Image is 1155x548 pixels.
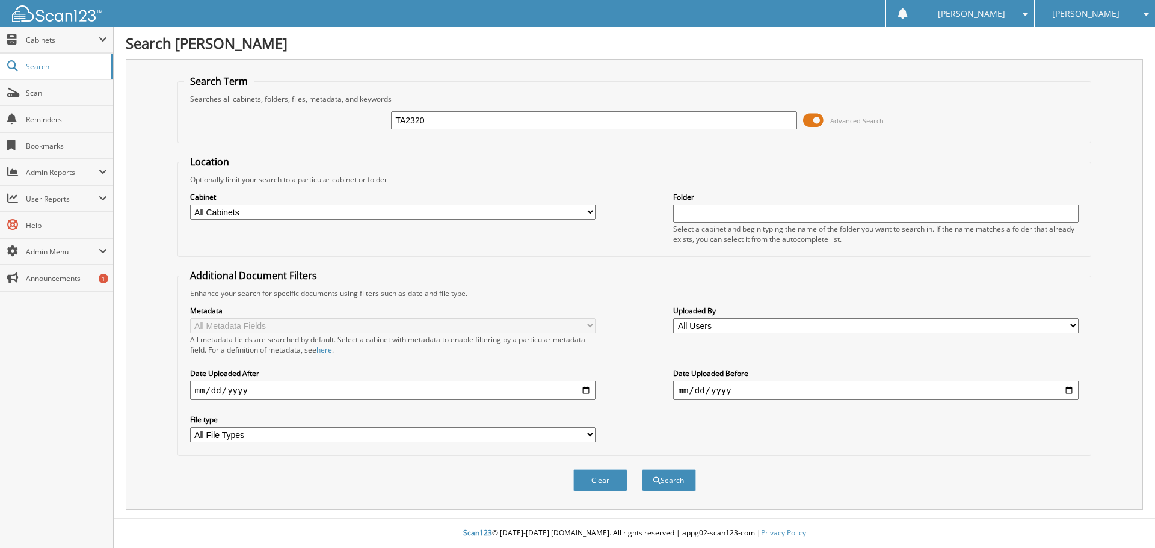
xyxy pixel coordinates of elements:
[26,220,107,230] span: Help
[184,269,323,282] legend: Additional Document Filters
[673,368,1079,378] label: Date Uploaded Before
[26,88,107,98] span: Scan
[938,10,1005,17] span: [PERSON_NAME]
[26,167,99,177] span: Admin Reports
[1052,10,1120,17] span: [PERSON_NAME]
[114,519,1155,548] div: © [DATE]-[DATE] [DOMAIN_NAME]. All rights reserved | appg02-scan123-com |
[673,224,1079,244] div: Select a cabinet and begin typing the name of the folder you want to search in. If the name match...
[26,35,99,45] span: Cabinets
[190,192,596,202] label: Cabinet
[190,414,596,425] label: File type
[184,94,1085,104] div: Searches all cabinets, folders, files, metadata, and keywords
[316,345,332,355] a: here
[99,274,108,283] div: 1
[673,381,1079,400] input: end
[126,33,1143,53] h1: Search [PERSON_NAME]
[184,75,254,88] legend: Search Term
[12,5,102,22] img: scan123-logo-white.svg
[673,306,1079,316] label: Uploaded By
[184,174,1085,185] div: Optionally limit your search to a particular cabinet or folder
[190,334,596,355] div: All metadata fields are searched by default. Select a cabinet with metadata to enable filtering b...
[26,141,107,151] span: Bookmarks
[26,273,107,283] span: Announcements
[830,116,884,125] span: Advanced Search
[190,368,596,378] label: Date Uploaded After
[761,528,806,538] a: Privacy Policy
[190,381,596,400] input: start
[184,288,1085,298] div: Enhance your search for specific documents using filters such as date and file type.
[190,306,596,316] label: Metadata
[26,114,107,125] span: Reminders
[673,192,1079,202] label: Folder
[26,61,105,72] span: Search
[26,194,99,204] span: User Reports
[26,247,99,257] span: Admin Menu
[642,469,696,491] button: Search
[573,469,627,491] button: Clear
[463,528,492,538] span: Scan123
[184,155,235,168] legend: Location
